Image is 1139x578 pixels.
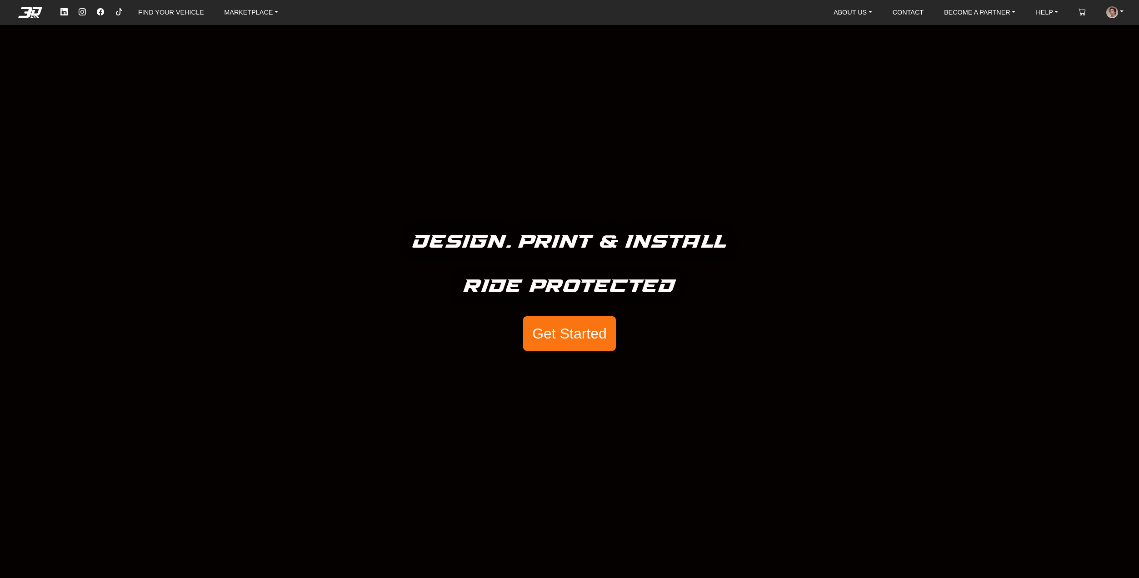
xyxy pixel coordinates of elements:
a: CONTACT [889,5,927,20]
a: FIND YOUR VEHICLE [135,5,207,20]
h5: Design. Print & Install [413,227,727,257]
a: MARKETPLACE [220,5,282,20]
button: Get Started [523,316,616,351]
a: HELP [1032,5,1062,20]
a: ABOUT US [830,5,876,20]
h5: Ride Protected [464,272,676,302]
a: BECOME A PARTNER [940,5,1019,20]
